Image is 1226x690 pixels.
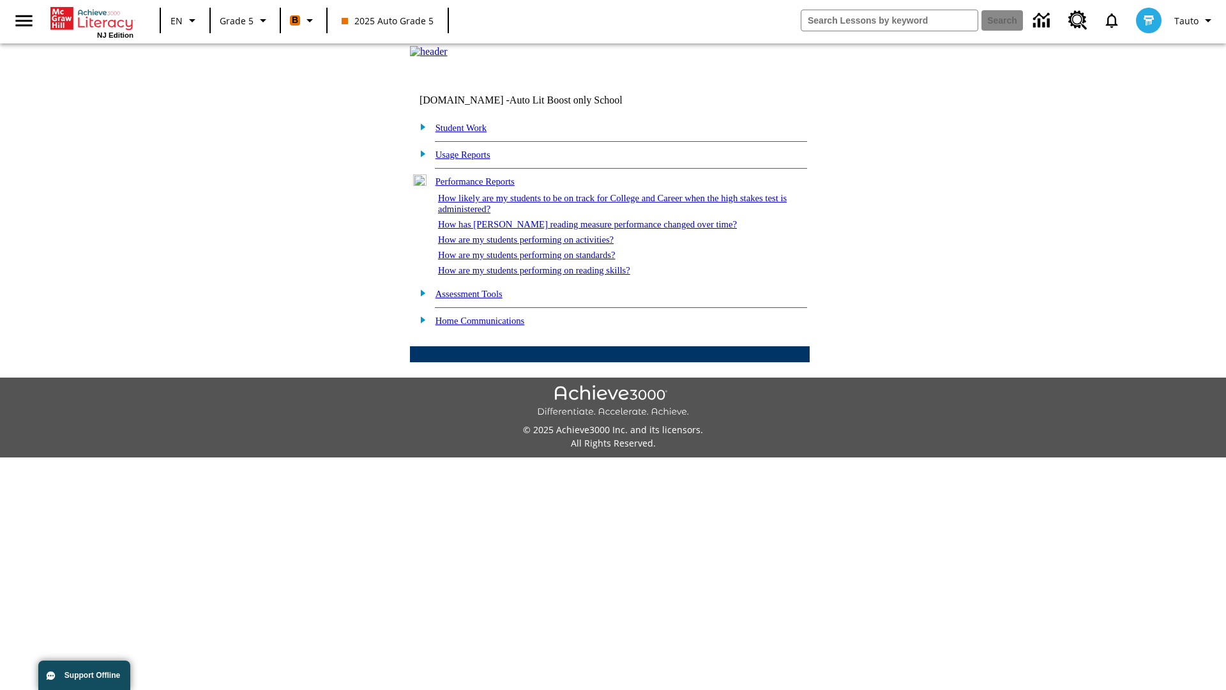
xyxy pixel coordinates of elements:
img: header [410,46,448,57]
img: Achieve3000 Differentiate Accelerate Achieve [537,385,689,418]
img: avatar image [1136,8,1162,33]
button: Language: EN, Select a language [165,9,206,32]
a: How are my students performing on standards? [438,250,616,260]
img: plus.gif [413,148,427,159]
span: 2025 Auto Grade 5 [342,14,434,27]
button: Open side menu [5,2,43,40]
img: plus.gif [413,287,427,298]
img: minus.gif [413,174,427,186]
div: Home [50,4,133,39]
a: How likely are my students to be on track for College and Career when the high stakes test is adm... [438,193,787,214]
input: search field [801,10,978,31]
a: Data Center [1025,3,1061,38]
span: EN [170,14,183,27]
span: Support Offline [64,671,120,680]
a: How has [PERSON_NAME] reading measure performance changed over time? [438,219,737,229]
button: Grade: Grade 5, Select a grade [215,9,276,32]
a: Assessment Tools [435,289,503,299]
a: Usage Reports [435,149,490,160]
a: Notifications [1095,4,1128,37]
button: Support Offline [38,661,130,690]
a: Student Work [435,123,487,133]
td: [DOMAIN_NAME] - [420,95,655,106]
img: plus.gif [413,314,427,325]
a: How are my students performing on reading skills? [438,265,630,275]
button: Select a new avatar [1128,4,1169,37]
button: Profile/Settings [1169,9,1221,32]
nobr: Auto Lit Boost only School [510,95,623,105]
span: Tauto [1174,14,1199,27]
a: Resource Center, Will open in new tab [1061,3,1095,38]
a: Home Communications [435,316,525,326]
span: NJ Edition [97,31,133,39]
button: Boost Class color is orange. Change class color [285,9,322,32]
span: Grade 5 [220,14,254,27]
a: Performance Reports [435,176,515,187]
a: How are my students performing on activities? [438,234,614,245]
img: plus.gif [413,121,427,132]
span: B [292,12,298,28]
